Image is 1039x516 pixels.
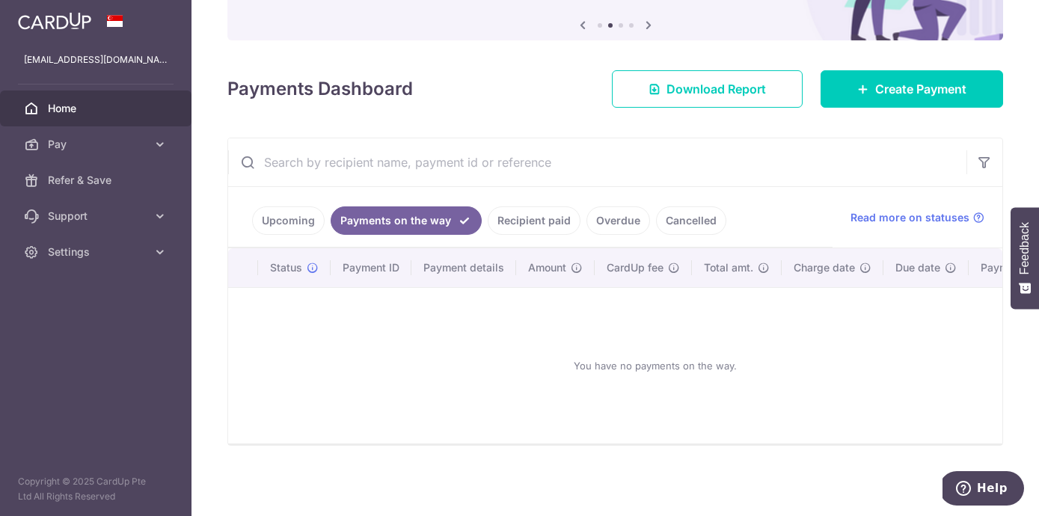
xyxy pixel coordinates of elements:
[586,206,650,235] a: Overdue
[24,52,168,67] p: [EMAIL_ADDRESS][DOMAIN_NAME]
[704,260,753,275] span: Total amt.
[850,210,984,225] a: Read more on statuses
[1011,207,1039,309] button: Feedback - Show survey
[666,80,766,98] span: Download Report
[48,209,147,224] span: Support
[411,248,516,287] th: Payment details
[18,12,91,30] img: CardUp
[895,260,940,275] span: Due date
[612,70,803,108] a: Download Report
[488,206,580,235] a: Recipient paid
[48,173,147,188] span: Refer & Save
[48,245,147,259] span: Settings
[850,210,969,225] span: Read more on statuses
[875,80,966,98] span: Create Payment
[656,206,726,235] a: Cancelled
[252,206,325,235] a: Upcoming
[227,76,413,102] h4: Payments Dashboard
[48,137,147,152] span: Pay
[331,248,411,287] th: Payment ID
[1018,222,1032,274] span: Feedback
[528,260,566,275] span: Amount
[48,101,147,116] span: Home
[270,260,302,275] span: Status
[331,206,482,235] a: Payments on the way
[228,138,966,186] input: Search by recipient name, payment id or reference
[607,260,663,275] span: CardUp fee
[794,260,855,275] span: Charge date
[943,471,1024,509] iframe: Opens a widget where you can find more information
[821,70,1003,108] a: Create Payment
